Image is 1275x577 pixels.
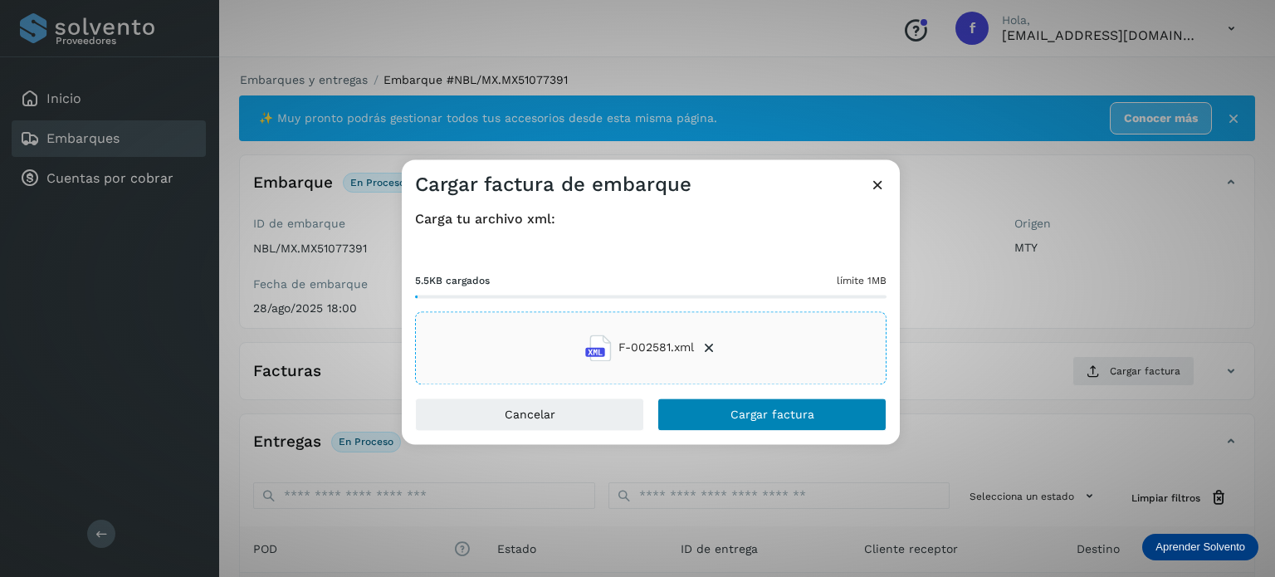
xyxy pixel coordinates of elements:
[657,398,887,431] button: Cargar factura
[505,408,555,420] span: Cancelar
[837,273,887,288] span: límite 1MB
[618,340,694,357] span: F-002581.xml
[730,408,814,420] span: Cargar factura
[415,211,887,227] h4: Carga tu archivo xml:
[1142,534,1258,560] div: Aprender Solvento
[415,273,490,288] span: 5.5KB cargados
[415,173,691,197] h3: Cargar factura de embarque
[415,398,644,431] button: Cancelar
[1155,540,1245,554] p: Aprender Solvento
